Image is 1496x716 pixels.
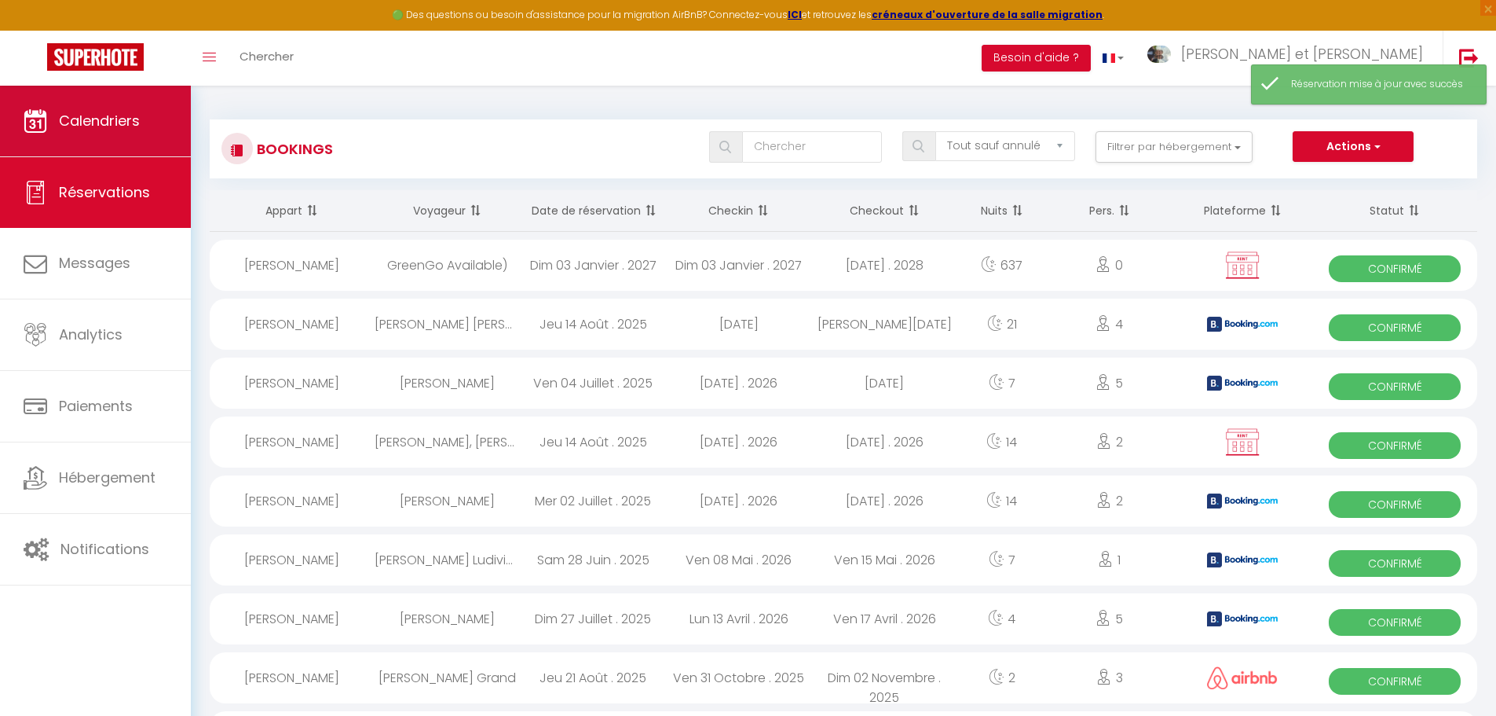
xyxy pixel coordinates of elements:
h3: Bookings [253,131,333,167]
span: Hébergement [59,468,155,487]
th: Sort by checkout [812,190,958,232]
div: Réservation mise à jour avec succès [1291,77,1470,92]
span: Réservations [59,182,150,202]
span: [PERSON_NAME] et [PERSON_NAME] [1181,44,1423,64]
img: logout [1459,48,1479,68]
a: Chercher [228,31,305,86]
button: Ouvrir le widget de chat LiveChat [13,6,60,53]
button: Filtrer par hébergement [1095,131,1253,163]
input: Chercher [742,131,882,163]
span: Chercher [240,48,294,64]
span: Calendriers [59,111,140,130]
img: Super Booking [47,43,144,71]
a: ... [PERSON_NAME] et [PERSON_NAME] [1136,31,1443,86]
th: Sort by channel [1173,190,1313,232]
span: Notifications [60,539,149,559]
th: Sort by nights [957,190,1046,232]
th: Sort by rentals [210,190,375,232]
button: Actions [1293,131,1414,163]
th: Sort by guest [375,190,521,232]
th: Sort by people [1046,190,1172,232]
span: Paiements [59,396,133,416]
iframe: Chat [1429,645,1484,704]
span: Analytics [59,325,123,344]
th: Sort by checkin [666,190,812,232]
span: Messages [59,253,130,273]
a: créneaux d'ouverture de la salle migration [872,8,1103,21]
img: ... [1147,46,1171,64]
a: ICI [788,8,802,21]
th: Sort by status [1312,190,1477,232]
th: Sort by booking date [520,190,666,232]
button: Besoin d'aide ? [982,45,1091,72]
